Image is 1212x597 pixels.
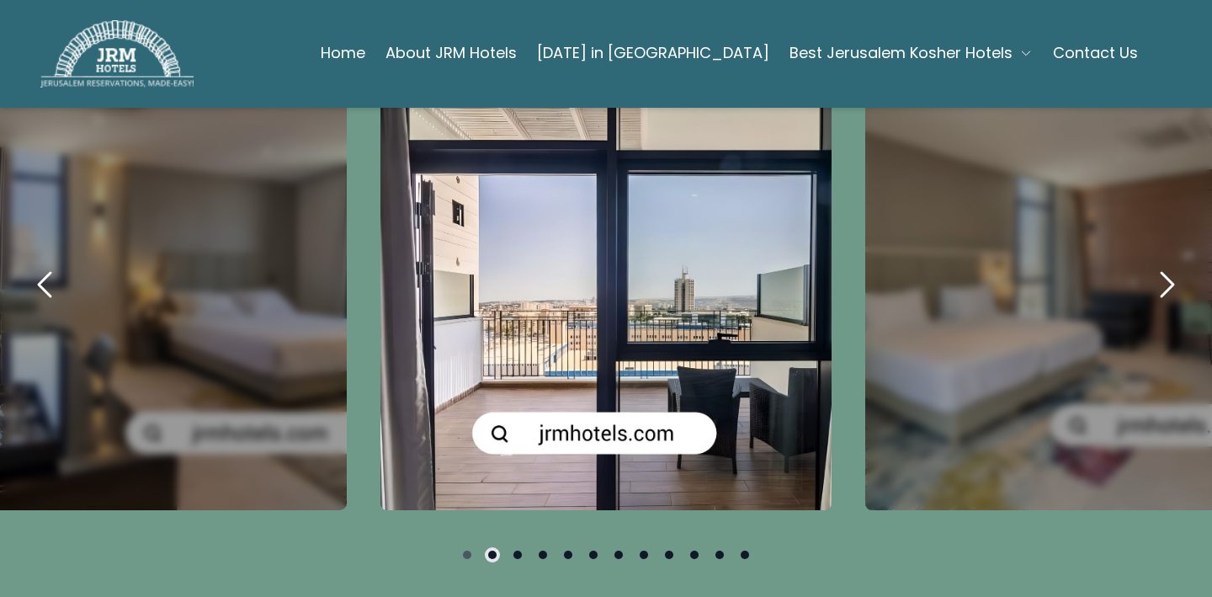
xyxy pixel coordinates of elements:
[789,41,1013,65] span: Best Jerusalem Kosher Hotels
[321,36,365,70] a: Home
[385,36,517,70] a: About JRM Hotels
[17,256,74,313] button: previous
[40,20,194,88] img: JRM Hotels
[1053,36,1138,70] a: Contact Us
[537,36,769,70] a: [DATE] in [GEOGRAPHIC_DATA]
[1138,256,1195,313] button: next
[789,36,1033,70] button: Best Jerusalem Kosher Hotels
